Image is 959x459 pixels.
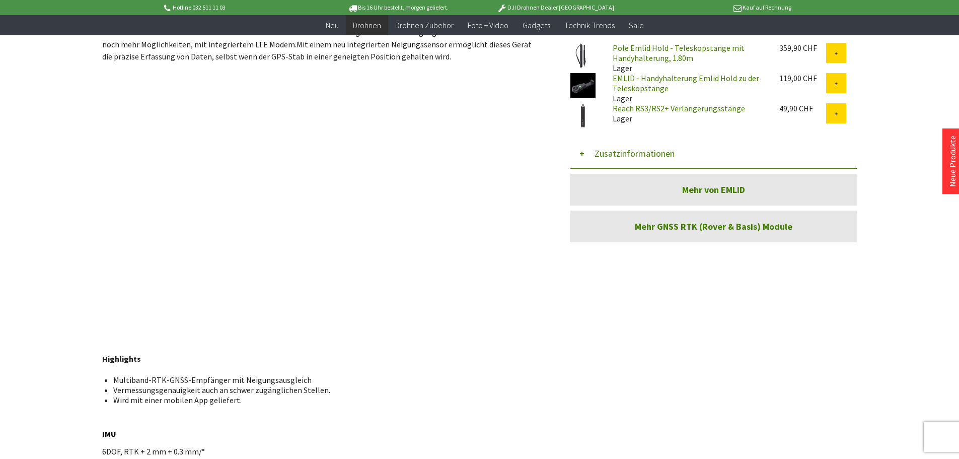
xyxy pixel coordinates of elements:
li: Wird mit einer mobilen App geliefert. [113,395,532,405]
img: Reach RS3/RS2+ Verlängerungsstange [570,103,596,128]
h4: IMU [102,427,540,440]
p: Bis 16 Uhr bestellt, morgen geliefert. [320,2,477,14]
a: Technik-Trends [557,15,622,36]
img: Pole Emlid Hold - Teleskopstange mit Handyhalterung, 1.80m [570,43,596,68]
a: Drohnen Zubehör [388,15,461,36]
span: Neu [326,20,339,30]
span: Technik-Trends [564,20,615,30]
span: Mit einem neu integrierten Neigungssensor ermöglicht dieses Gerät die präzise Erfassung von Daten... [102,39,532,61]
div: Lager [605,43,771,73]
a: Drohnen [346,15,388,36]
div: Lager [605,73,771,103]
span: Gadgets [523,20,550,30]
a: Sale [622,15,651,36]
button: Zusatzinformationen [570,139,857,169]
a: Pole Emlid Hold - Teleskopstange mit Handyhalterung, 1.80m [613,43,745,63]
strong: Highlights [102,354,141,364]
span: Sale [629,20,644,30]
p: 6DOF, RTK + 2 mm + 0.3 mm/° [102,445,540,457]
a: EMLID - Handyhalterung Emlid Hold zu der Teleskopstange [613,73,759,93]
div: 359,90 CHF [779,43,826,53]
a: Foto + Video [461,15,515,36]
a: Neue Produkte [947,136,957,187]
img: EMLID - Handyhalterung Emlid Hold zu der Teleskopstange [570,73,596,98]
a: Neu [319,15,346,36]
iframe: YouTube video player [102,73,540,340]
a: Mehr von EMLID [570,174,857,206]
a: Gadgets [515,15,557,36]
li: Vermessungsgenauigkeit auch an schwer zugänglichen Stellen. [113,385,532,395]
div: Lager [605,103,771,123]
span: Drohnen [353,20,381,30]
span: Foto + Video [468,20,508,30]
div: 119,00 CHF [779,73,826,83]
p: Kauf auf Rechnung [634,2,791,14]
a: Reach RS3/RS2+ Verlängerungsstange [613,103,745,113]
p: Hotline 032 511 11 03 [163,2,320,14]
span: Drohnen Zubehör [395,20,454,30]
p: DJI Drohnen Dealer [GEOGRAPHIC_DATA] [477,2,634,14]
a: Mehr GNSS RTK (Rover & Basis) Module [570,211,857,242]
span: Premiere – neu aus dem Hause Emlid! Der neue Emlid Reach RS3 mit uneingeschränktem Neigungswinkel... [102,27,532,61]
div: 49,90 CHF [779,103,826,113]
li: Multiband-RTK-GNSS-Empfänger mit Neigungsausgleich [113,375,532,385]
